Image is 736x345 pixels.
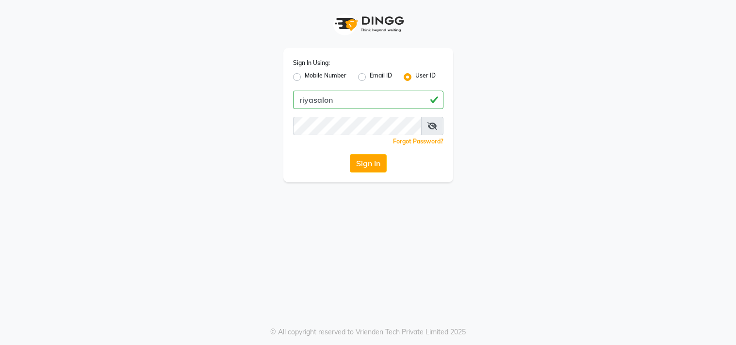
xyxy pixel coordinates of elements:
[415,71,436,83] label: User ID
[350,154,387,172] button: Sign In
[305,71,346,83] label: Mobile Number
[293,59,330,67] label: Sign In Using:
[293,117,422,135] input: Username
[293,91,443,109] input: Username
[393,138,443,145] a: Forgot Password?
[370,71,392,83] label: Email ID
[329,10,407,38] img: logo1.svg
